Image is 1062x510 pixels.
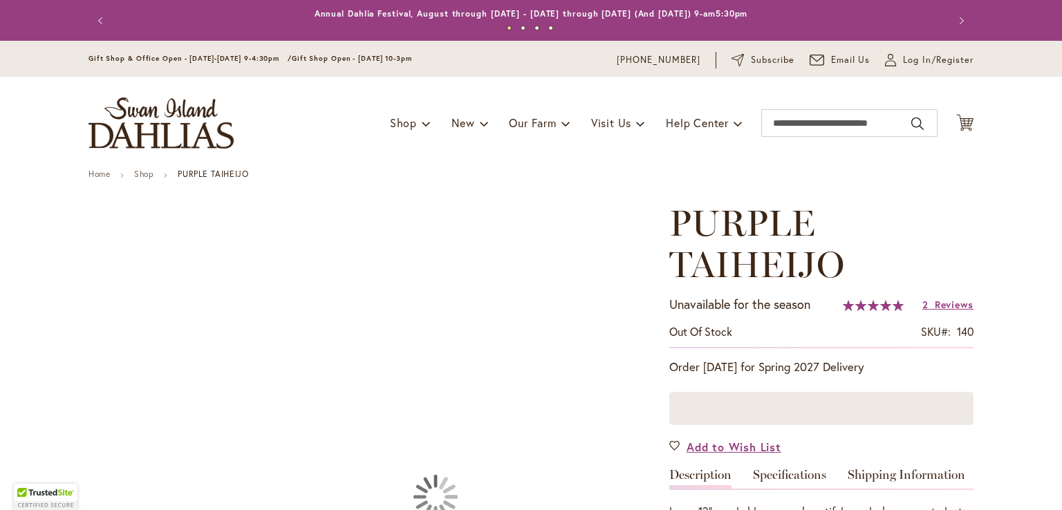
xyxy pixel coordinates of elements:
[669,359,973,375] p: Order [DATE] for Spring 2027 Delivery
[903,53,973,67] span: Log In/Register
[848,469,965,489] a: Shipping Information
[669,439,781,455] a: Add to Wish List
[134,169,153,179] a: Shop
[617,53,700,67] a: [PHONE_NUMBER]
[534,26,539,30] button: 3 of 4
[935,298,973,311] span: Reviews
[88,54,292,63] span: Gift Shop & Office Open - [DATE]-[DATE] 9-4:30pm /
[669,324,732,340] div: Availability
[687,439,781,455] span: Add to Wish List
[666,115,729,130] span: Help Center
[548,26,553,30] button: 4 of 4
[922,298,929,311] span: 2
[451,115,474,130] span: New
[751,53,794,67] span: Subscribe
[831,53,870,67] span: Email Us
[315,8,748,19] a: Annual Dahlia Festival, August through [DATE] - [DATE] through [DATE] (And [DATE]) 9-am5:30pm
[390,115,417,130] span: Shop
[88,169,110,179] a: Home
[810,53,870,67] a: Email Us
[292,54,412,63] span: Gift Shop Open - [DATE] 10-3pm
[957,324,973,340] div: 140
[922,298,973,311] a: 2 Reviews
[732,53,794,67] a: Subscribe
[946,7,973,35] button: Next
[591,115,631,130] span: Visit Us
[669,296,810,314] p: Unavailable for the season
[753,469,826,489] a: Specifications
[669,469,732,489] a: Description
[669,201,844,286] span: PURPLE TAIHEIJO
[88,7,116,35] button: Previous
[521,26,525,30] button: 2 of 4
[14,484,77,510] div: TrustedSite Certified
[885,53,973,67] a: Log In/Register
[843,300,904,311] div: 100%
[509,115,556,130] span: Our Farm
[178,169,248,179] strong: PURPLE TAIHEIJO
[88,97,234,149] a: store logo
[507,26,512,30] button: 1 of 4
[669,324,732,339] span: Out of stock
[921,324,951,339] strong: SKU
